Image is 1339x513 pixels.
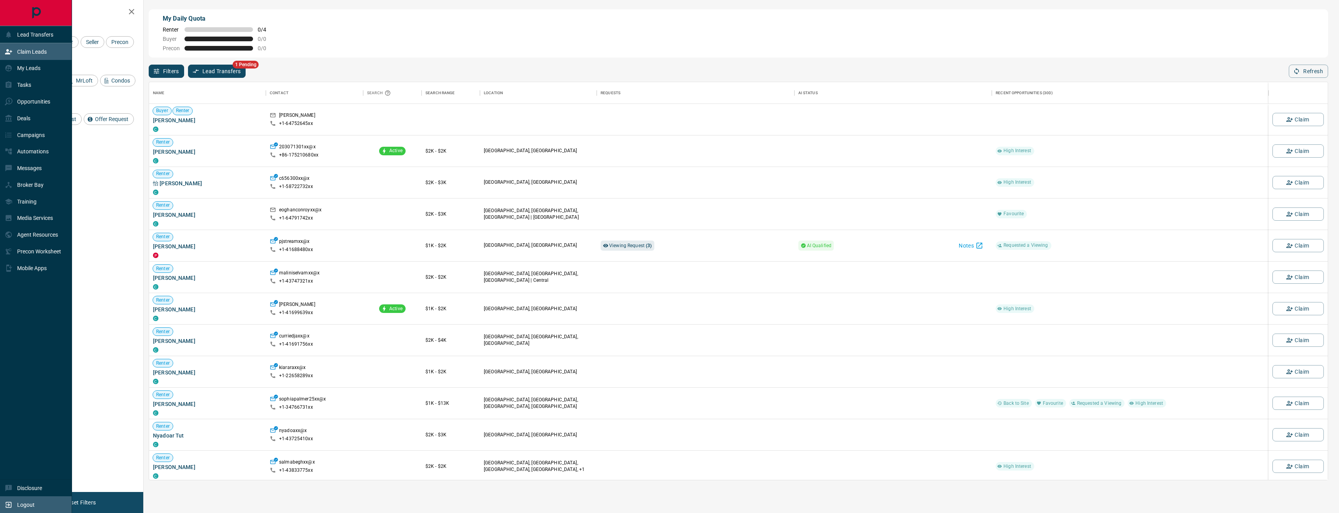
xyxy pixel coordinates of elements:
[153,379,158,384] div: condos.ca
[425,211,476,218] p: $2K - $3K
[1289,65,1328,78] button: Refresh
[92,116,131,122] span: Offer Request
[279,467,313,474] p: +1- 43833775xx
[153,297,173,304] span: Renter
[954,239,988,252] button: Notes
[153,463,262,471] span: [PERSON_NAME]
[484,82,503,104] div: Location
[422,82,480,104] div: Search Range
[149,82,266,104] div: Name
[425,431,476,438] p: $2K - $3K
[484,460,593,473] p: West End
[153,473,158,479] div: condos.ca
[153,170,173,177] span: Renter
[153,392,173,398] span: Renter
[279,301,315,309] p: [PERSON_NAME]
[425,305,476,312] p: $1K - $2K
[153,432,262,439] span: Nyadoar Tut
[425,463,476,470] p: $2K - $2K
[153,82,165,104] div: Name
[109,39,131,45] span: Precon
[258,45,275,51] span: 0 / 0
[59,496,101,509] button: Reset Filters
[484,334,593,347] p: [GEOGRAPHIC_DATA], [GEOGRAPHIC_DATA], [GEOGRAPHIC_DATA]
[279,372,313,379] p: +1- 22658289xx
[279,404,313,411] p: +1- 34766731xx
[153,202,173,209] span: Renter
[279,364,306,372] p: kiararaxx@x
[1000,179,1034,186] span: High Interest
[425,368,476,375] p: $1K - $2K
[1000,242,1051,249] span: Requested a Viewing
[798,82,818,104] div: AI Status
[279,459,315,467] p: salmabeghxx@x
[1000,211,1027,217] span: Favourite
[153,337,262,345] span: [PERSON_NAME]
[81,36,104,48] div: Seller
[484,369,593,375] p: [GEOGRAPHIC_DATA], [GEOGRAPHIC_DATA]
[425,148,476,155] p: $2K - $2K
[425,179,476,186] p: $2K - $3K
[153,316,158,321] div: condos.ca
[84,113,134,125] div: Offer Request
[153,242,262,250] span: [PERSON_NAME]
[279,333,309,341] p: curriedjaxx@x
[484,207,593,221] p: [GEOGRAPHIC_DATA], [GEOGRAPHIC_DATA], [GEOGRAPHIC_DATA] | [GEOGRAPHIC_DATA]
[233,61,259,69] span: 1 Pending
[1074,400,1125,407] span: Requested a Viewing
[1000,463,1034,470] span: High Interest
[425,400,476,407] p: $1K - $13K
[484,397,593,410] p: [GEOGRAPHIC_DATA], [GEOGRAPHIC_DATA], [GEOGRAPHIC_DATA], [GEOGRAPHIC_DATA]
[279,120,313,127] p: +1- 64752645xx
[484,432,593,438] p: [GEOGRAPHIC_DATA], [GEOGRAPHIC_DATA]
[1132,400,1166,407] span: High Interest
[1272,207,1324,221] button: Claim
[153,179,262,187] span: 怡 [PERSON_NAME]
[109,77,133,84] span: Condos
[153,234,173,240] span: Renter
[25,8,135,17] h2: Filters
[163,14,275,23] p: My Daily Quota
[153,107,171,114] span: Buyer
[425,82,455,104] div: Search Range
[153,369,262,376] span: [PERSON_NAME]
[1272,176,1324,189] button: Claim
[1272,113,1324,126] button: Claim
[597,82,794,104] div: Requests
[279,396,326,404] p: sophiapalmer25xx@x
[258,26,275,33] span: 0 / 4
[153,400,262,408] span: [PERSON_NAME]
[153,455,173,461] span: Renter
[425,242,476,249] p: $1K - $2K
[279,278,313,285] p: +1- 43747321xx
[153,158,158,163] div: condos.ca
[601,82,620,104] div: Requests
[279,436,313,442] p: +1- 43725410xx
[1272,271,1324,284] button: Claim
[153,139,173,146] span: Renter
[153,190,158,195] div: condos.ca
[1272,460,1324,473] button: Claim
[266,82,363,104] div: Contact
[386,306,406,312] span: Active
[484,148,593,154] p: [GEOGRAPHIC_DATA], [GEOGRAPHIC_DATA]
[153,265,173,272] span: Renter
[270,82,288,104] div: Contact
[992,82,1269,104] div: Recent Opportunities (30d)
[258,36,275,42] span: 0 / 0
[153,442,158,447] div: condos.ca
[1000,306,1034,312] span: High Interest
[279,215,313,221] p: +1- 64791742xx
[153,284,158,290] div: condos.ca
[279,246,313,253] p: +1- 41688480xx
[163,36,180,42] span: Buyer
[1040,400,1066,407] span: Favourite
[1272,239,1324,252] button: Claim
[279,341,313,348] p: +1- 41691756xx
[1272,144,1324,158] button: Claim
[153,211,262,219] span: [PERSON_NAME]
[73,77,95,84] span: MrLoft
[1000,148,1034,154] span: High Interest
[279,144,316,152] p: 203071301xx@x
[996,82,1053,104] div: Recent Opportunities (30d)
